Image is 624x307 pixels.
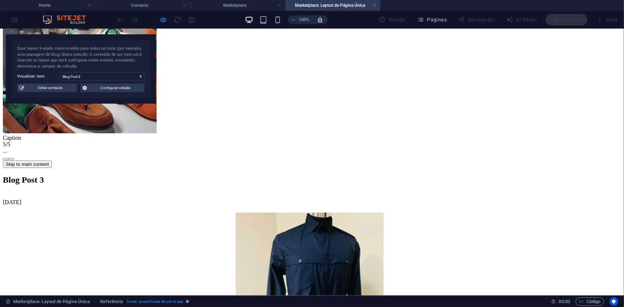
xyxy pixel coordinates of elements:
span: Clique para selecionar. Clique duas vezes para editar [100,297,123,306]
h2: Blog Post 3 [3,147,616,156]
span: . footer .preset-footer-thrud-v3-app [126,297,183,306]
button: 100% [288,15,313,24]
button: Configurar coleção [80,84,144,92]
button: Editar conteúdo [17,84,77,92]
span: Páginas [417,16,447,23]
span: 5/5 [3,113,10,119]
span: : [564,299,565,304]
button: Páginas [414,14,449,25]
span: Editar conteúdo [26,84,75,92]
div: [DATE] [3,170,616,177]
span: Configurar coleção [89,84,142,92]
div: Design (Ctrl+Alt+Y) [376,14,408,25]
img: Editor Logo [41,15,95,24]
label: Visualizar item [17,72,60,81]
i: Ao redimensionar, ajusta automaticamente o nível de zoom para caber no dispositivo escolhido. [317,16,324,23]
i: Este elemento é uma predefinição personalizável [186,299,190,303]
h6: Tempo de sessão [551,297,570,306]
span: Código [579,297,601,306]
div: ... [3,119,616,125]
h4: Marketplace [190,1,285,9]
a: Clique para cancelar a seleção. Clique duas vezes para abrir as Páginas [6,297,90,306]
div: Esse layout é usado como modelo para todos os itens (por exemplo, uma postagem de blog) desta col... [17,46,144,69]
button: Usercentrics [610,297,618,306]
div: Caption [3,106,616,113]
h4: Contacto [95,1,190,9]
h4: Marketplace: Layout de Página Única [285,1,380,9]
h6: 100% [299,15,310,24]
button: Skip to main content [3,132,52,139]
button: Código [576,297,604,306]
nav: breadcrumb [100,297,189,306]
span: 00 00 [559,297,570,306]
